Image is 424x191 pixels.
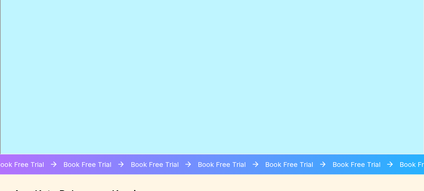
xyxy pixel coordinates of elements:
div: Book Free Trial [318,154,380,175]
img: Arrow [117,160,125,169]
img: Arrow [184,160,193,169]
img: Arrow [251,160,260,169]
img: Arrow [49,160,58,169]
div: Book Free Trial [117,154,179,175]
div: Book Free Trial [251,154,313,175]
img: Arrow [318,160,327,169]
div: Book Free Trial [184,154,246,175]
img: Arrow [385,160,394,169]
div: Book Free Trial [49,154,111,175]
